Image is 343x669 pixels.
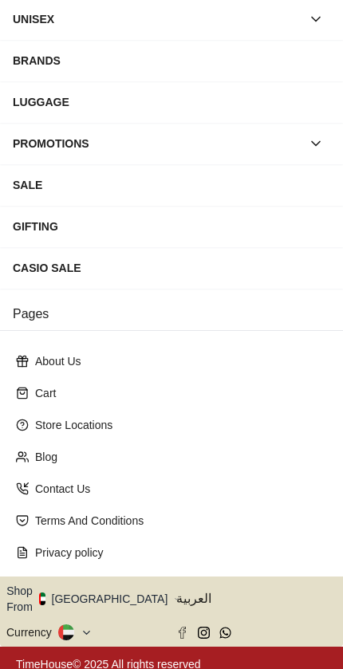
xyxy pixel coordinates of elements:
a: Whatsapp [219,627,231,639]
a: Instagram [198,627,210,639]
div: SALE [13,171,330,199]
p: Store Locations [35,417,321,433]
p: Blog [35,449,321,465]
button: Shop From[GEOGRAPHIC_DATA] [6,583,179,615]
div: UNISEX [13,5,302,33]
div: LUGGAGE [13,88,330,116]
p: About Us [35,353,321,369]
div: PROMOTIONS [13,129,302,158]
img: United Arab Emirates [39,592,45,605]
p: Privacy policy [35,545,321,561]
span: العربية [176,589,337,608]
p: Cart [35,385,321,401]
div: BRANDS [13,46,330,75]
a: Facebook [176,627,188,639]
p: Contact Us [35,481,321,497]
div: GIFTING [13,212,330,241]
p: Terms And Conditions [35,513,321,529]
button: العربية [176,583,337,615]
div: Currency [6,624,58,640]
div: CASIO SALE [13,254,330,282]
